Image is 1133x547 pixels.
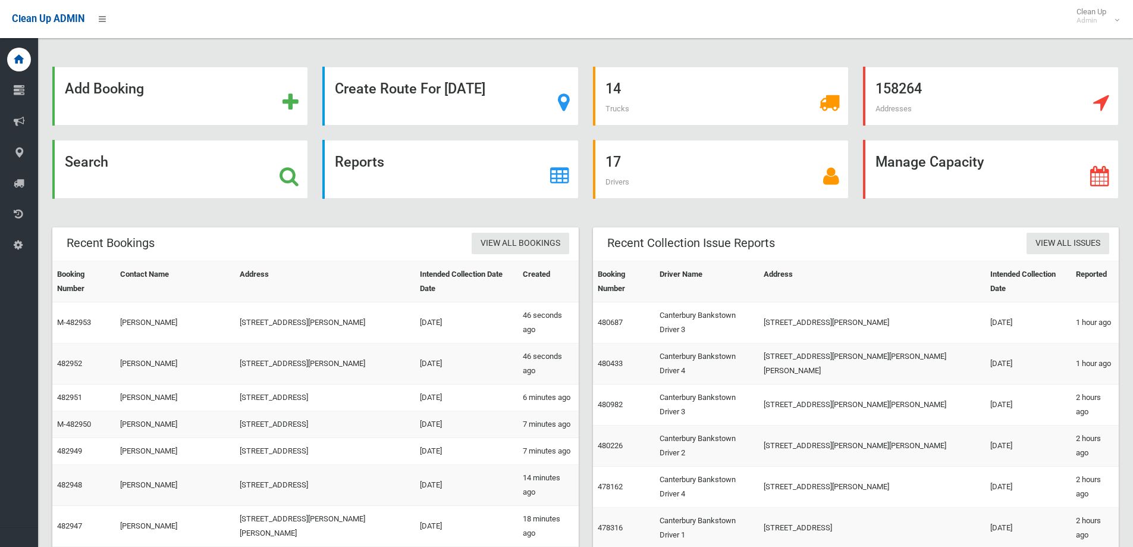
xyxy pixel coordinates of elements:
td: [STREET_ADDRESS] [235,385,415,411]
th: Intended Collection Date [986,261,1071,302]
td: Canterbury Bankstown Driver 2 [655,426,759,467]
a: 482947 [57,521,82,530]
td: [PERSON_NAME] [115,465,235,506]
span: Trucks [605,104,629,113]
td: 46 seconds ago [518,302,579,343]
a: 482949 [57,446,82,455]
strong: Search [65,154,108,170]
a: M-482953 [57,318,91,327]
th: Reported [1071,261,1119,302]
td: [PERSON_NAME] [115,506,235,547]
th: Driver Name [655,261,759,302]
a: View All Bookings [472,233,569,255]
strong: Reports [335,154,384,170]
td: [DATE] [415,302,518,343]
header: Recent Bookings [52,232,169,255]
a: Search [52,140,308,199]
td: [PERSON_NAME] [115,411,235,438]
td: [DATE] [986,302,1071,343]
td: Canterbury Bankstown Driver 4 [655,343,759,385]
td: 18 minutes ago [518,506,579,547]
td: [DATE] [986,385,1071,426]
td: [STREET_ADDRESS][PERSON_NAME] [235,343,415,385]
td: [PERSON_NAME] [115,343,235,385]
td: 1 hour ago [1071,343,1119,385]
a: M-482950 [57,420,91,429]
td: [STREET_ADDRESS][PERSON_NAME][PERSON_NAME][PERSON_NAME] [759,343,986,385]
a: Manage Capacity [863,140,1119,199]
td: 1 hour ago [1071,302,1119,343]
td: [DATE] [986,467,1071,508]
a: 480982 [598,400,623,409]
strong: Add Booking [65,80,144,97]
header: Recent Collection Issue Reports [593,232,789,255]
td: [DATE] [986,343,1071,385]
td: [STREET_ADDRESS][PERSON_NAME][PERSON_NAME] [235,506,415,547]
td: 7 minutes ago [518,438,579,465]
th: Booking Number [52,261,115,302]
span: Drivers [605,177,629,186]
td: [DATE] [415,385,518,411]
td: [STREET_ADDRESS][PERSON_NAME] [759,302,986,343]
a: 482948 [57,480,82,489]
td: Canterbury Bankstown Driver 3 [655,385,759,426]
strong: 17 [605,154,621,170]
td: [STREET_ADDRESS] [235,438,415,465]
strong: 14 [605,80,621,97]
a: 158264 Addresses [863,67,1119,126]
a: 478162 [598,482,623,491]
td: [STREET_ADDRESS][PERSON_NAME] [235,302,415,343]
a: Create Route For [DATE] [322,67,578,126]
th: Created [518,261,579,302]
span: Clean Up [1071,7,1118,25]
td: [STREET_ADDRESS] [235,465,415,506]
span: Addresses [875,104,912,113]
td: Canterbury Bankstown Driver 4 [655,467,759,508]
span: Clean Up ADMIN [12,13,84,24]
td: [DATE] [415,506,518,547]
td: [PERSON_NAME] [115,385,235,411]
td: [STREET_ADDRESS] [235,411,415,438]
a: 482952 [57,359,82,368]
td: [DATE] [415,343,518,385]
a: 480687 [598,318,623,327]
td: 46 seconds ago [518,343,579,385]
a: 478316 [598,523,623,532]
th: Contact Name [115,261,235,302]
td: 7 minutes ago [518,411,579,438]
a: 14 Trucks [593,67,849,126]
th: Address [235,261,415,302]
td: [DATE] [986,426,1071,467]
td: [PERSON_NAME] [115,438,235,465]
td: [DATE] [415,411,518,438]
a: 17 Drivers [593,140,849,199]
td: [PERSON_NAME] [115,302,235,343]
th: Address [759,261,986,302]
a: Reports [322,140,578,199]
td: 6 minutes ago [518,385,579,411]
td: 2 hours ago [1071,467,1119,508]
a: 482951 [57,393,82,402]
a: View All Issues [1027,233,1109,255]
td: 2 hours ago [1071,385,1119,426]
strong: Create Route For [DATE] [335,80,485,97]
td: 2 hours ago [1071,426,1119,467]
strong: Manage Capacity [875,154,984,170]
th: Booking Number [593,261,655,302]
th: Intended Collection Date Date [415,261,518,302]
a: Add Booking [52,67,308,126]
td: Canterbury Bankstown Driver 3 [655,302,759,343]
td: [STREET_ADDRESS][PERSON_NAME][PERSON_NAME] [759,426,986,467]
a: 480433 [598,359,623,368]
small: Admin [1076,16,1106,25]
td: [STREET_ADDRESS][PERSON_NAME][PERSON_NAME] [759,385,986,426]
strong: 158264 [875,80,922,97]
td: [DATE] [415,465,518,506]
td: [DATE] [415,438,518,465]
a: 480226 [598,441,623,450]
td: 14 minutes ago [518,465,579,506]
td: [STREET_ADDRESS][PERSON_NAME] [759,467,986,508]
